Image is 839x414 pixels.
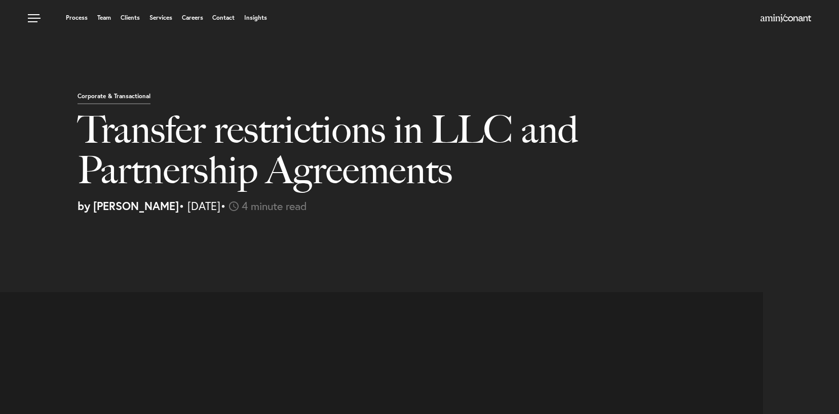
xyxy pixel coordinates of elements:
h1: Transfer restrictions in LLC and Partnership Agreements [78,109,605,200]
p: • [DATE] [78,200,831,212]
a: Team [97,15,111,21]
a: Services [149,15,172,21]
span: • [220,198,226,213]
a: Careers [182,15,203,21]
a: Clients [121,15,140,21]
a: Contact [212,15,235,21]
a: Process [66,15,88,21]
img: icon-time-light.svg [229,201,239,211]
span: 4 minute read [242,198,307,213]
strong: by [PERSON_NAME] [78,198,179,213]
a: Insights [244,15,267,21]
a: Home [760,15,811,23]
p: Corporate & Transactional [78,93,150,104]
img: Amini & Conant [760,14,811,22]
